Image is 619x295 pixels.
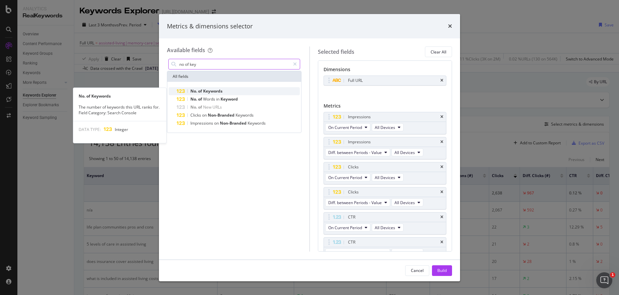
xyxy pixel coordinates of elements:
div: times [440,190,443,194]
span: Diff. between Periods - Value [328,200,382,205]
span: Keywords [248,120,266,126]
div: CTR [348,239,355,246]
span: All Devices [394,200,415,205]
button: Diff. between Periods - Value [325,249,390,257]
div: times [440,165,443,169]
span: Non-Branded [208,112,236,118]
span: of [198,88,203,94]
div: times [440,115,443,119]
div: Full URL [348,77,363,84]
button: Cancel [405,265,429,276]
span: Non-Branded [220,120,248,126]
div: Impressions [348,139,371,145]
span: On Current Period [328,225,362,231]
button: On Current Period [325,173,370,181]
span: 1 [610,272,615,278]
button: All Devices [391,148,423,156]
div: CTRtimesDiff. between Periods - ValueAll Devices [324,237,447,260]
div: Metrics [324,103,447,112]
div: CTRtimesOn Current PeriodAll Devices [324,212,447,235]
span: All Devices [375,175,395,180]
div: ImpressionstimesOn Current PeriodAll Devices [324,112,447,134]
button: On Current Period [325,123,370,131]
button: On Current Period [325,224,370,232]
div: Build [437,268,447,273]
div: ClickstimesDiff. between Periods - ValueAll Devices [324,187,447,209]
span: On Current Period [328,125,362,130]
span: Keywords [236,112,254,118]
div: times [448,22,452,31]
iframe: Intercom live chat [596,272,612,288]
div: Clicks [348,189,359,195]
div: All fields [167,71,301,82]
span: No. [190,96,198,102]
div: times [440,140,443,144]
div: Impressions [348,114,371,120]
div: Clicks [348,164,359,170]
span: of [198,104,203,110]
span: Keywords [203,88,223,94]
div: times [440,240,443,244]
div: The number of keywords this URL ranks for. Field Category: Search Console [73,104,166,116]
span: Words [203,96,216,102]
div: Full URLtimes [324,76,447,86]
button: Build [432,265,452,276]
div: Available fields [167,46,205,54]
div: Selected fields [318,48,354,56]
div: ClickstimesOn Current PeriodAll Devices [324,162,447,184]
div: Metrics & dimensions selector [167,22,253,31]
button: Diff. between Periods - Value [325,148,390,156]
span: New [203,104,212,110]
div: Clear All [431,49,446,55]
div: times [440,215,443,219]
div: times [440,79,443,83]
div: No. of Keywords [73,93,166,99]
div: ImpressionstimesDiff. between Periods - ValueAll Devices [324,137,447,159]
div: Dimensions [324,66,447,76]
span: on [214,120,220,126]
span: URLs [212,104,222,110]
input: Search by field name [179,59,290,69]
button: All Devices [372,123,404,131]
span: in [216,96,220,102]
span: All Devices [375,125,395,130]
div: CTR [348,214,355,220]
span: All Devices [394,150,415,155]
span: Impressions [190,120,214,126]
span: On Current Period [328,175,362,180]
span: No. [190,88,198,94]
span: Keyword [220,96,238,102]
button: All Devices [391,249,423,257]
button: All Devices [372,173,404,181]
div: Cancel [411,268,424,273]
span: Clicks [190,112,202,118]
span: No. [190,104,198,110]
button: Clear All [425,46,452,57]
button: Diff. between Periods - Value [325,198,390,206]
span: Diff. between Periods - Value [328,150,382,155]
button: All Devices [391,198,423,206]
span: All Devices [394,250,415,256]
span: Diff. between Periods - Value [328,250,382,256]
span: of [198,96,203,102]
button: All Devices [372,224,404,232]
span: All Devices [375,225,395,231]
span: on [202,112,208,118]
div: modal [159,14,460,281]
